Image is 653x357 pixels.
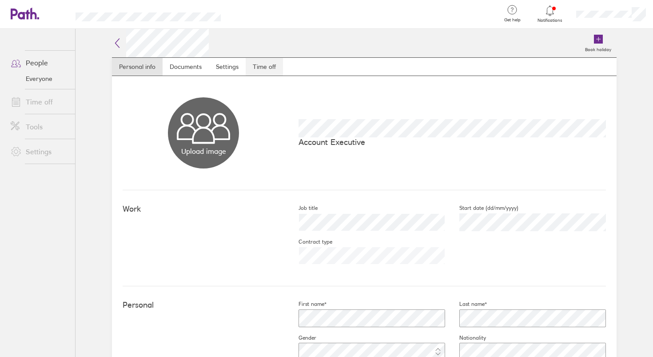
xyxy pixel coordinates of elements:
label: Job title [284,205,318,212]
a: Personal info [112,58,163,76]
label: Gender [284,334,316,341]
a: Notifications [536,4,565,23]
h4: Work [123,205,284,214]
label: Book holiday [580,44,617,52]
span: Get help [498,17,527,23]
label: First name* [284,301,326,308]
label: Nationality [445,334,486,341]
a: Book holiday [580,29,617,57]
label: Start date (dd/mm/yyyy) [445,205,518,212]
a: Time off [246,58,283,76]
label: Last name* [445,301,487,308]
a: People [4,54,75,72]
label: Contract type [284,238,332,245]
a: Tools [4,118,75,136]
a: Everyone [4,72,75,86]
p: Account Executive [299,137,606,147]
a: Time off [4,93,75,111]
h4: Personal [123,301,284,310]
span: Notifications [536,18,565,23]
a: Settings [4,143,75,160]
a: Documents [163,58,209,76]
a: Settings [209,58,246,76]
